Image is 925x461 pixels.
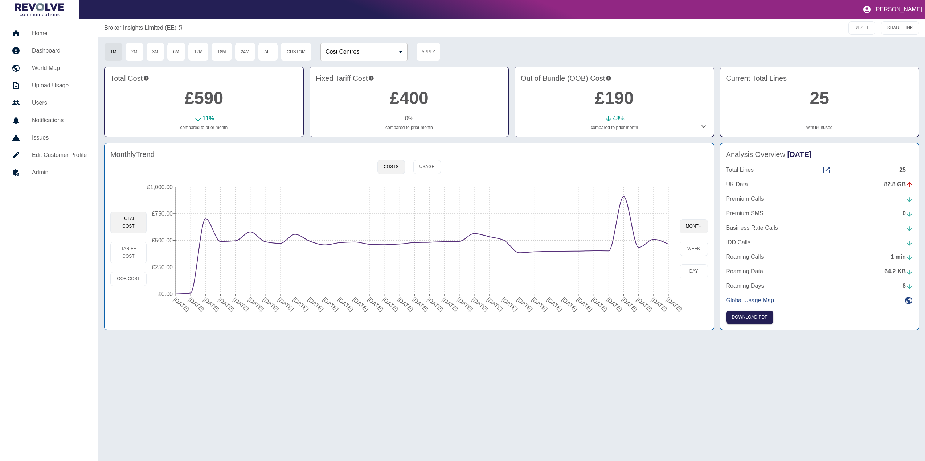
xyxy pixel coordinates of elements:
button: Total Cost [110,212,147,233]
p: 48 % [613,114,625,123]
a: Roaming Days8 [726,282,913,290]
a: Notifications [6,112,93,129]
button: 18M [211,43,232,61]
a: Business Rate Calls [726,224,913,232]
tspan: [DATE] [381,296,400,312]
tspan: [DATE] [367,296,385,312]
p: Premium SMS [726,209,764,218]
tspan: [DATE] [561,296,579,312]
p: Total Lines [726,166,754,174]
div: 25 [899,166,913,174]
tspan: [DATE] [441,296,459,312]
a: Premium Calls [726,195,913,203]
tspan: [DATE] [590,296,609,312]
p: 0 % [405,114,413,123]
div: 1 min [891,253,913,261]
tspan: [DATE] [531,296,549,312]
tspan: [DATE] [307,296,325,312]
a: Roaming Calls1 min [726,253,913,261]
h4: Out of Bundle (OOB) Cost [521,73,708,84]
button: week [680,242,708,256]
tspan: [DATE] [277,296,295,312]
tspan: [DATE] [232,296,250,312]
button: day [680,264,708,278]
a: Issues [6,129,93,146]
tspan: [DATE] [516,296,534,312]
p: 11 % [202,114,214,123]
button: 12M [188,43,209,61]
tspan: £750.00 [152,211,173,217]
a: 9 [815,124,818,131]
tspan: [DATE] [172,296,191,312]
button: Custom [281,43,312,61]
div: 82.8 GB [884,180,913,189]
p: Premium Calls [726,195,764,203]
tspan: [DATE] [411,296,429,312]
tspan: £0.00 [158,291,173,297]
p: UK Data [726,180,748,189]
p: compared to prior month [110,124,297,131]
a: Premium SMS0 [726,209,913,218]
tspan: [DATE] [202,296,220,312]
button: RESET [848,21,875,35]
a: Home [6,25,93,42]
a: £190 [595,88,634,108]
tspan: [DATE] [605,296,623,312]
p: compared to prior month [316,124,503,131]
tspan: [DATE] [501,296,519,312]
tspan: £500.00 [152,237,173,244]
h5: Upload Usage [32,81,87,90]
h5: World Map [32,64,87,72]
a: Global Usage Map [726,296,913,305]
a: 25 [810,88,829,108]
tspan: [DATE] [620,296,638,312]
svg: This is the total charges incurred over 1 months [143,73,149,84]
tspan: [DATE] [336,296,355,312]
p: IDD Calls [726,238,751,247]
h5: Users [32,99,87,107]
tspan: [DATE] [292,296,310,312]
span: [DATE] [787,150,811,158]
p: Global Usage Map [726,296,774,305]
tspan: [DATE] [456,296,474,312]
tspan: [DATE] [187,296,205,312]
a: Total Lines25 [726,166,913,174]
p: Broker Insights Limited (EE) [104,24,176,32]
a: Dashboard [6,42,93,59]
tspan: [DATE] [545,296,564,312]
a: £590 [185,88,224,108]
tspan: £250.00 [152,264,173,270]
button: Costs [377,160,405,174]
button: 6M [167,43,185,61]
tspan: [DATE] [576,296,594,312]
a: Roaming Data64.2 KB [726,267,913,276]
p: Roaming Days [726,282,764,290]
h5: Edit Customer Profile [32,151,87,159]
tspan: [DATE] [217,296,235,312]
img: Logo [15,3,64,16]
svg: Costs outside of your fixed tariff [606,73,611,84]
button: [PERSON_NAME] [860,2,925,17]
a: IDD Calls [726,238,913,247]
h4: Analysis Overview [726,149,913,160]
h4: Fixed Tariff Cost [316,73,503,84]
button: Usage [413,160,441,174]
div: 0 [903,209,913,218]
tspan: [DATE] [650,296,668,312]
button: 1M [104,43,123,61]
h5: Home [32,29,87,38]
h5: Dashboard [32,46,87,55]
h5: Admin [32,168,87,177]
a: Users [6,94,93,112]
button: 3M [146,43,165,61]
tspan: [DATE] [471,296,489,312]
tspan: [DATE] [486,296,504,312]
a: World Map [6,59,93,77]
button: Tariff Cost [110,242,147,263]
p: Business Rate Calls [726,224,778,232]
tspan: [DATE] [635,296,653,312]
tspan: [DATE] [351,296,369,312]
button: Apply [416,43,441,61]
button: month [680,219,708,233]
a: Admin [6,164,93,181]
